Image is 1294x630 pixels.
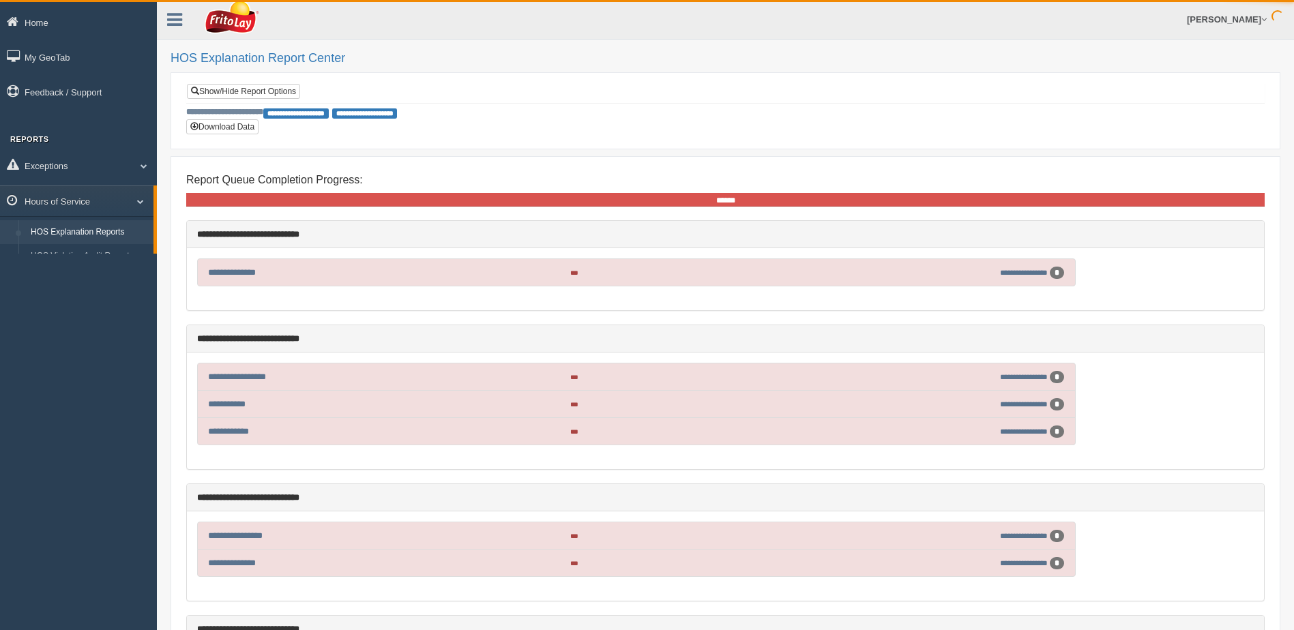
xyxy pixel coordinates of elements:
[187,84,300,99] a: Show/Hide Report Options
[25,220,153,245] a: HOS Explanation Reports
[25,244,153,269] a: HOS Violation Audit Reports
[171,52,1280,65] h2: HOS Explanation Report Center
[186,174,1265,186] h4: Report Queue Completion Progress:
[186,119,259,134] button: Download Data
